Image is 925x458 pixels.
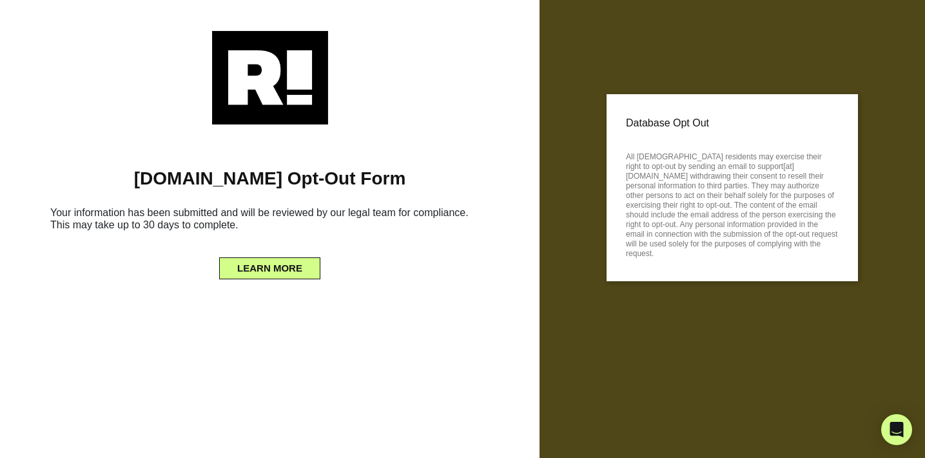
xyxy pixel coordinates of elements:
button: LEARN MORE [219,257,320,279]
a: LEARN MORE [219,259,320,270]
h6: Your information has been submitted and will be reviewed by our legal team for compliance. This m... [19,201,520,241]
p: All [DEMOGRAPHIC_DATA] residents may exercise their right to opt-out by sending an email to suppo... [626,148,839,259]
p: Database Opt Out [626,114,839,133]
h1: [DOMAIN_NAME] Opt-Out Form [19,168,520,190]
div: Open Intercom Messenger [881,414,912,445]
img: Retention.com [212,31,328,124]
